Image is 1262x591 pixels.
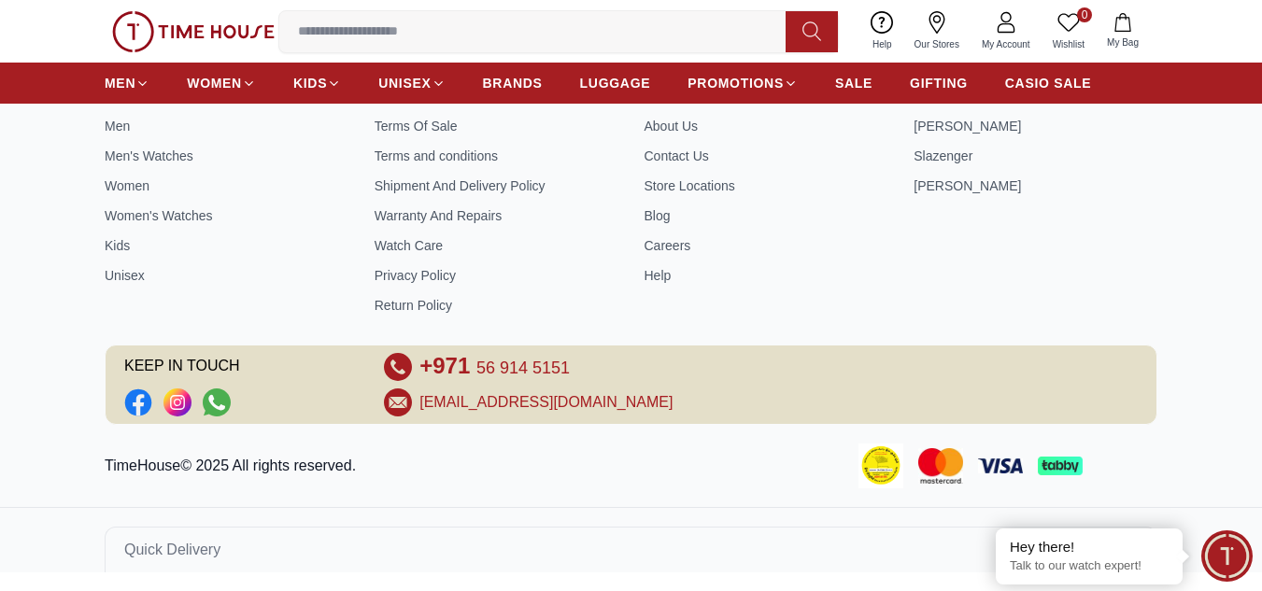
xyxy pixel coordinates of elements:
a: Careers [645,236,888,255]
a: Our Stores [903,7,971,55]
a: Help [861,7,903,55]
a: Watch Care [375,236,618,255]
span: GIFTING [910,74,968,92]
a: Women [105,176,348,195]
a: Terms Of Sale [375,117,618,135]
a: MEN [105,66,149,100]
span: UNISEX [378,74,431,92]
a: Kids [105,236,348,255]
a: Store Locations [645,176,888,195]
a: [PERSON_NAME] [914,117,1157,135]
img: Visa [978,458,1023,472]
a: Social Link [124,388,152,416]
a: Slazenger [914,147,1157,165]
a: Men's Watches [105,147,348,165]
a: Privacy Policy [375,266,618,285]
a: WOMEN [187,66,256,100]
span: My Account [974,37,1038,51]
a: Terms and conditions [375,147,618,165]
img: Consumer Payment [858,443,903,488]
a: Contact Us [645,147,888,165]
a: LUGGAGE [580,66,651,100]
a: About Us [645,117,888,135]
a: [PERSON_NAME] [914,176,1157,195]
a: Help [645,266,888,285]
p: TimeHouse© 2025 All rights reserved. [105,455,363,477]
img: ... [112,11,275,52]
a: PROMOTIONS [688,66,798,100]
li: Facebook [124,388,152,416]
a: Blog [645,206,888,225]
a: UNISEX [378,66,445,100]
span: Help [865,37,900,51]
span: My Bag [1099,35,1146,49]
span: KIDS [293,74,327,92]
a: +971 56 914 5151 [419,353,570,381]
img: Tabby Payment [1038,457,1083,474]
button: My Bag [1096,9,1150,53]
span: Our Stores [907,37,967,51]
a: Social Link [203,388,231,416]
a: CASIO SALE [1005,66,1092,100]
img: Mastercard [918,448,963,483]
a: Return Policy [375,296,618,315]
span: WOMEN [187,74,242,92]
span: 56 914 5151 [476,359,570,377]
a: KIDS [293,66,341,100]
span: MEN [105,74,135,92]
a: [EMAIL_ADDRESS][DOMAIN_NAME] [419,391,673,414]
a: Women's Watches [105,206,348,225]
div: Chat Widget [1201,530,1253,582]
span: KEEP IN TOUCH [124,353,358,381]
a: Men [105,117,348,135]
button: Quick Delivery [105,527,1157,572]
span: CASIO SALE [1005,74,1092,92]
a: SALE [835,66,872,100]
a: BRANDS [483,66,543,100]
span: LUGGAGE [580,74,651,92]
a: Warranty And Repairs [375,206,618,225]
a: Shipment And Delivery Policy [375,176,618,195]
span: Wishlist [1045,37,1092,51]
a: Unisex [105,266,348,285]
div: Hey there! [1010,538,1169,556]
a: GIFTING [910,66,968,100]
a: 0Wishlist [1042,7,1096,55]
img: Tamara Payment [1098,458,1142,473]
span: 0 [1077,7,1092,22]
span: SALE [835,74,872,92]
span: BRANDS [483,74,543,92]
p: Talk to our watch expert! [1010,558,1169,574]
span: Quick Delivery [124,539,220,561]
span: PROMOTIONS [688,74,784,92]
a: Social Link [163,388,191,416]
